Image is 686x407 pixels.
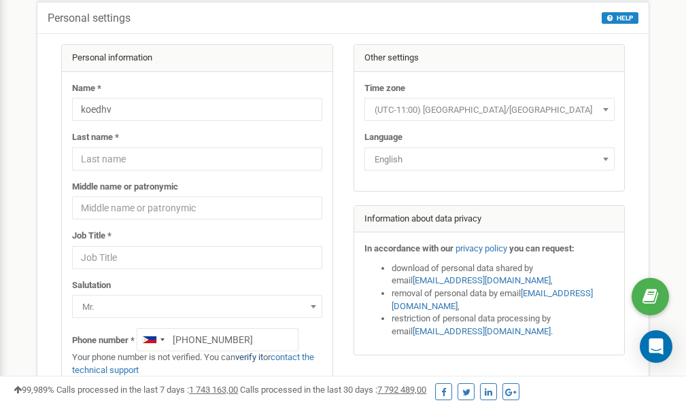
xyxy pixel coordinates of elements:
[456,243,507,253] a: privacy policy
[72,131,119,144] label: Last name *
[240,385,426,395] span: Calls processed in the last 30 days :
[72,295,322,318] span: Mr.
[72,181,178,194] label: Middle name or patronymic
[413,326,551,336] a: [EMAIL_ADDRESS][DOMAIN_NAME]
[364,243,453,253] strong: In accordance with our
[72,352,314,375] a: contact the technical support
[364,147,615,171] span: English
[72,279,111,292] label: Salutation
[62,45,332,72] div: Personal information
[189,385,238,395] u: 1 743 163,00
[369,150,610,169] span: English
[72,351,322,376] p: Your phone number is not verified. You can or
[364,131,402,144] label: Language
[72,230,112,243] label: Job Title *
[137,328,298,351] input: +1-800-555-55-55
[602,12,638,24] button: HELP
[14,385,54,395] span: 99,989%
[392,288,593,311] a: [EMAIL_ADDRESS][DOMAIN_NAME]
[369,101,610,120] span: (UTC-11:00) Pacific/Midway
[354,206,625,233] div: Information about data privacy
[235,352,263,362] a: verify it
[509,243,574,253] strong: you can request:
[77,298,318,317] span: Mr.
[364,98,615,121] span: (UTC-11:00) Pacific/Midway
[72,334,135,347] label: Phone number *
[377,385,426,395] u: 7 792 489,00
[392,313,615,338] li: restriction of personal data processing by email .
[72,147,322,171] input: Last name
[72,98,322,121] input: Name
[392,287,615,313] li: removal of personal data by email ,
[56,385,238,395] span: Calls processed in the last 7 days :
[48,12,131,24] h5: Personal settings
[72,246,322,269] input: Job Title
[640,330,672,363] div: Open Intercom Messenger
[364,82,405,95] label: Time zone
[72,82,101,95] label: Name *
[392,262,615,287] li: download of personal data shared by email ,
[72,196,322,219] input: Middle name or patronymic
[413,275,551,285] a: [EMAIL_ADDRESS][DOMAIN_NAME]
[354,45,625,72] div: Other settings
[137,329,169,351] div: Telephone country code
